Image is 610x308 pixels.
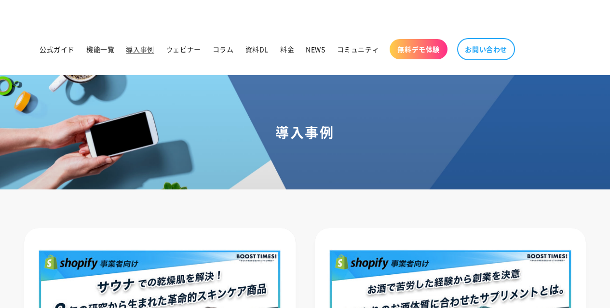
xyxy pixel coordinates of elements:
[337,45,380,54] span: コミュニティ
[34,39,81,59] a: 公式ガイド
[86,45,114,54] span: 機能一覧
[240,39,274,59] a: 資料DL
[120,39,160,59] a: 導入事例
[213,45,234,54] span: コラム
[300,39,331,59] a: NEWS
[457,38,515,60] a: お問い合わせ
[245,45,269,54] span: 資料DL
[306,45,325,54] span: NEWS
[465,45,507,54] span: お問い合わせ
[390,39,447,59] a: 無料デモ体験
[166,45,201,54] span: ウェビナー
[331,39,385,59] a: コミュニティ
[207,39,240,59] a: コラム
[40,45,75,54] span: 公式ガイド
[126,45,154,54] span: 導入事例
[81,39,120,59] a: 機能一覧
[12,123,598,141] h1: 導入事例
[274,39,300,59] a: 料金
[280,45,294,54] span: 料金
[160,39,207,59] a: ウェビナー
[397,45,440,54] span: 無料デモ体験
